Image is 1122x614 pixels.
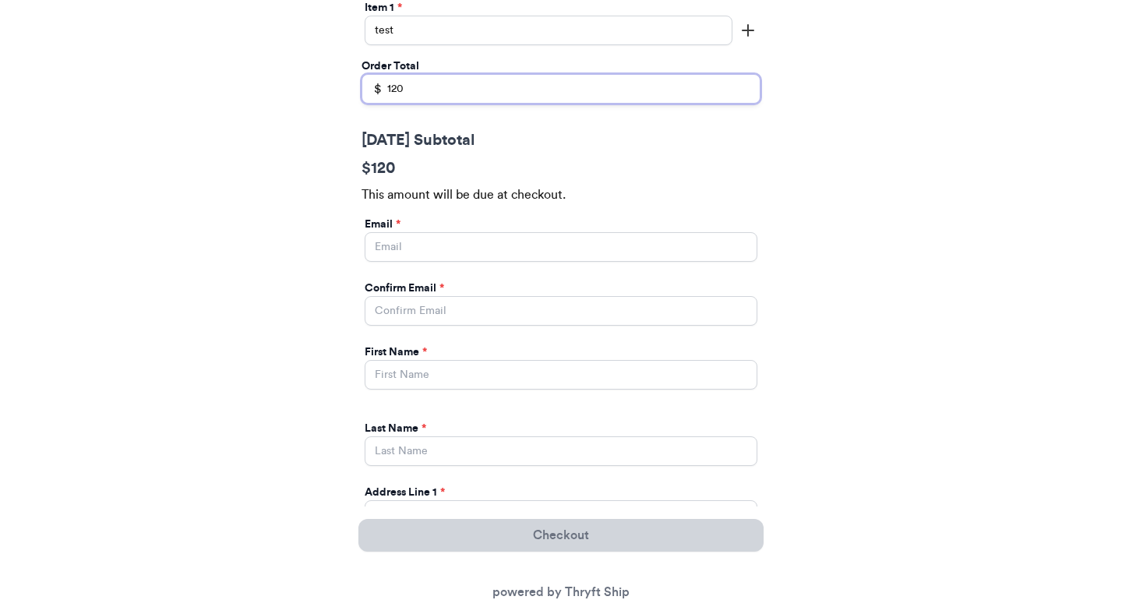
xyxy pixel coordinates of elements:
input: First Name [365,360,757,390]
input: Last Name [365,436,757,466]
input: Email [365,232,757,262]
label: Address Line 1 [365,485,445,500]
label: Confirm Email [365,281,444,296]
input: ex.funky hat [365,16,732,45]
label: [DATE] Subtotal [362,129,760,151]
label: Email [365,217,400,232]
p: $ 120 [362,157,760,179]
button: Checkout [358,519,764,552]
input: Confirm Email [365,296,757,326]
label: Order Total [362,58,419,74]
a: powered by Thryft Ship [492,586,630,598]
label: First Name [365,344,427,360]
div: $ [362,74,382,104]
input: Enter Mutually Agreed Payment [362,74,760,104]
p: This amount will be due at checkout. [362,185,760,204]
label: Last Name [365,421,426,436]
